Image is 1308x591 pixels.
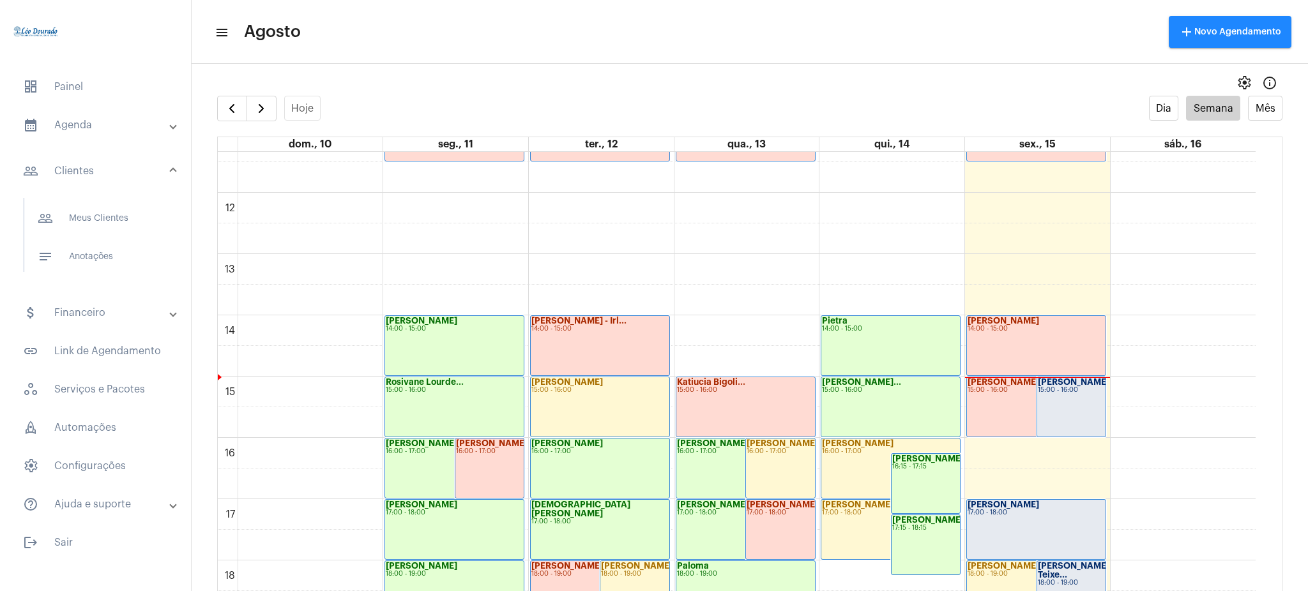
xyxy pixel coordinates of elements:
mat-icon: Info [1262,75,1277,91]
a: 13 de agosto de 2025 [725,137,768,151]
strong: [PERSON_NAME] [531,439,603,447]
div: 17 [224,509,238,520]
strong: [DEMOGRAPHIC_DATA][PERSON_NAME] [531,500,630,518]
strong: [PERSON_NAME] [1038,378,1109,386]
strong: [PERSON_NAME] ... [677,439,758,447]
button: Semana [1186,96,1240,121]
div: 18:00 - 19:00 [601,571,669,578]
mat-icon: add [1179,24,1194,40]
div: 16:00 - 17:00 [456,448,524,455]
button: Novo Agendamento [1169,16,1291,48]
a: 14 de agosto de 2025 [872,137,912,151]
strong: [PERSON_NAME] [968,317,1039,325]
span: Sair [13,527,178,558]
div: 17:00 - 18:00 [822,509,959,516]
div: 12 [223,202,238,214]
mat-icon: sidenav icon [215,25,227,40]
strong: [PERSON_NAME] [968,500,1039,509]
div: sidenav iconClientes [8,191,191,290]
div: 16:00 - 17:00 [386,448,523,455]
div: 15:00 - 16:00 [386,387,523,394]
span: Serviços e Pacotes [13,374,178,405]
strong: [PERSON_NAME] [747,439,818,447]
mat-icon: sidenav icon [23,163,38,179]
a: 11 de agosto de 2025 [436,137,476,151]
mat-icon: sidenav icon [38,249,53,264]
strong: [PERSON_NAME] [386,562,457,570]
a: 16 de agosto de 2025 [1162,137,1204,151]
button: Hoje [284,96,321,121]
strong: [PERSON_NAME]... [456,439,535,447]
div: 15:00 - 16:00 [822,387,959,394]
strong: [PERSON_NAME] [747,500,818,509]
a: 10 de agosto de 2025 [286,137,334,151]
strong: [PERSON_NAME] [531,378,603,386]
div: 18:00 - 19:00 [677,571,814,578]
div: 18:00 - 19:00 [1038,580,1106,587]
mat-panel-title: Ajuda e suporte [23,497,171,512]
span: settings [1236,75,1252,91]
mat-panel-title: Clientes [23,163,171,179]
span: Painel [13,71,178,102]
div: 14:00 - 15:00 [386,325,523,333]
mat-icon: sidenav icon [38,211,53,226]
strong: [PERSON_NAME] [386,439,457,447]
div: 17:00 - 18:00 [968,509,1105,516]
div: 14:00 - 15:00 [968,325,1105,333]
mat-icon: sidenav icon [23,343,38,359]
mat-expansion-panel-header: sidenav iconAgenda [8,110,191,140]
button: settings [1231,70,1257,96]
strong: Pietra [822,317,848,325]
strong: [PERSON_NAME] [386,317,457,325]
img: 4c910ca3-f26c-c648-53c7-1a2041c6e520.jpg [10,6,61,57]
mat-icon: sidenav icon [23,117,38,133]
span: Novo Agendamento [1179,27,1281,36]
button: Info [1257,70,1282,96]
div: 14 [222,325,238,336]
div: 18:00 - 19:00 [386,571,523,578]
div: 14:00 - 15:00 [531,325,669,333]
a: 15 de agosto de 2025 [1017,137,1058,151]
div: 17:00 - 18:00 [386,509,523,516]
span: sidenav icon [23,458,38,474]
div: 16:00 - 17:00 [822,448,959,455]
strong: [PERSON_NAME]... [822,378,901,386]
div: 17:00 - 18:00 [677,509,814,516]
strong: [PERSON_NAME] [677,500,749,509]
mat-icon: sidenav icon [23,535,38,550]
span: Automações [13,412,178,443]
span: sidenav icon [23,420,38,435]
div: 16:00 - 17:00 [531,448,669,455]
strong: [PERSON_NAME] - Irl... [531,317,627,325]
div: 14:00 - 15:00 [822,325,959,333]
div: 15:00 - 16:00 [968,387,1105,394]
div: 15:00 - 16:00 [531,387,669,394]
div: 15:00 - 16:00 [1038,387,1106,394]
div: 18:00 - 19:00 [531,571,669,578]
button: Dia [1149,96,1179,121]
strong: [PERSON_NAME] Teixe... [1038,562,1109,579]
button: Mês [1248,96,1282,121]
div: 16 [222,447,238,459]
div: 18:00 - 19:00 [968,571,1105,578]
strong: [PERSON_NAME] [968,378,1039,386]
div: 17:00 - 18:00 [747,509,814,516]
mat-expansion-panel-header: sidenav iconClientes [8,151,191,191]
span: Meus Clientes [27,203,162,234]
strong: Katiucia Bigoli... [677,378,745,386]
strong: [PERSON_NAME] [968,562,1039,570]
strong: [PERSON_NAME] [531,562,603,570]
span: Configurações [13,451,178,481]
mat-expansion-panel-header: sidenav iconAjuda e suporte [8,489,191,520]
mat-panel-title: Agenda [23,117,171,133]
mat-icon: sidenav icon [23,305,38,320]
span: sidenav icon [23,79,38,94]
div: 16:15 - 17:15 [892,463,960,470]
mat-expansion-panel-header: sidenav iconFinanceiro [8,297,191,328]
strong: [PERSON_NAME] [386,500,457,509]
mat-icon: sidenav icon [23,497,38,512]
a: 12 de agosto de 2025 [582,137,620,151]
mat-panel-title: Financeiro [23,305,171,320]
div: 16:00 - 17:00 [677,448,814,455]
strong: Rosivane Lourde... [386,378,464,386]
